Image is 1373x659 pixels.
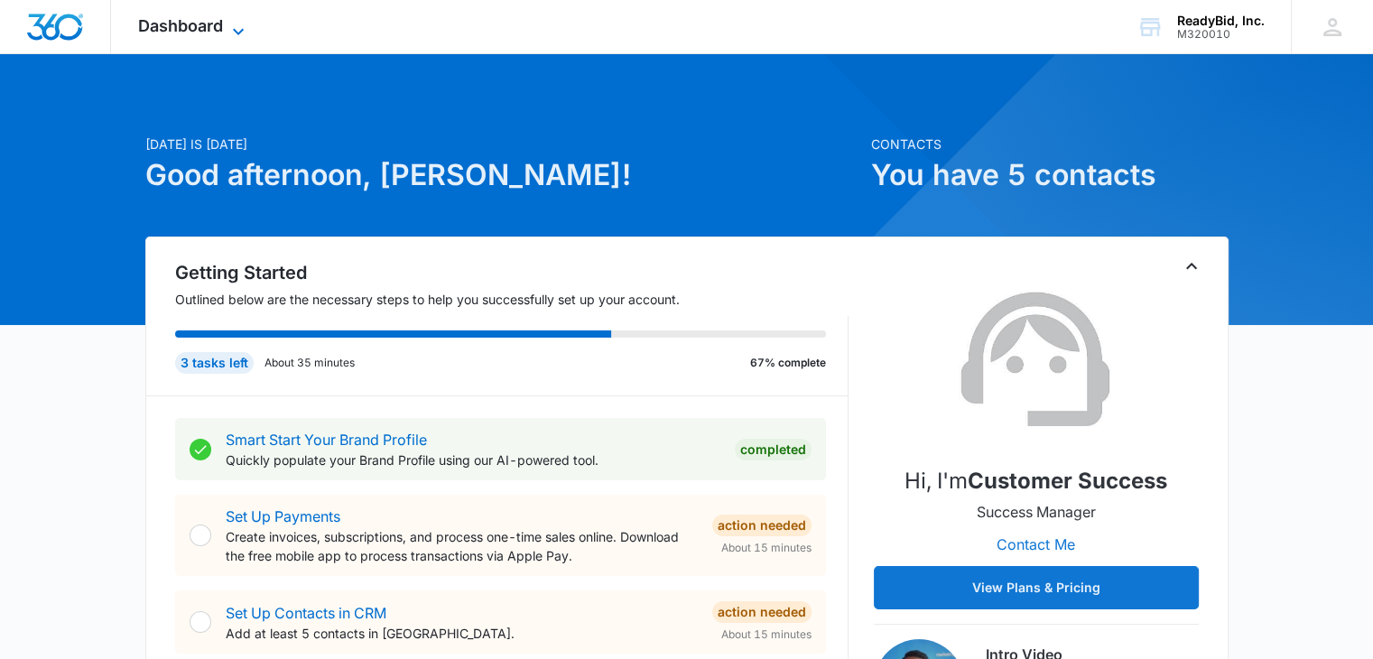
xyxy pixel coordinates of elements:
h2: Getting Started [175,259,849,286]
span: About 15 minutes [721,627,812,643]
div: Action Needed [712,515,812,536]
p: Contacts [871,135,1229,153]
p: Add at least 5 contacts in [GEOGRAPHIC_DATA]. [226,624,698,643]
span: Dashboard [138,16,223,35]
strong: Customer Success [968,468,1167,494]
p: Hi, I'm [905,465,1167,497]
a: Set Up Payments [226,507,340,525]
a: Set Up Contacts in CRM [226,604,386,622]
p: Success Manager [977,501,1096,523]
p: Outlined below are the necessary steps to help you successfully set up your account. [175,290,849,309]
button: Contact Me [979,523,1093,566]
div: account id [1177,28,1265,41]
img: Customer Success [946,270,1127,450]
p: 67% complete [750,355,826,371]
div: 3 tasks left [175,352,254,374]
span: About 15 minutes [721,540,812,556]
p: About 35 minutes [264,355,355,371]
p: Create invoices, subscriptions, and process one-time sales online. Download the free mobile app t... [226,527,698,565]
h1: You have 5 contacts [871,153,1229,197]
button: View Plans & Pricing [874,566,1199,609]
p: [DATE] is [DATE] [145,135,860,153]
a: Smart Start Your Brand Profile [226,431,427,449]
h1: Good afternoon, [PERSON_NAME]! [145,153,860,197]
div: account name [1177,14,1265,28]
div: Completed [735,439,812,460]
button: Toggle Collapse [1181,255,1202,277]
div: Action Needed [712,601,812,623]
p: Quickly populate your Brand Profile using our AI-powered tool. [226,450,720,469]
